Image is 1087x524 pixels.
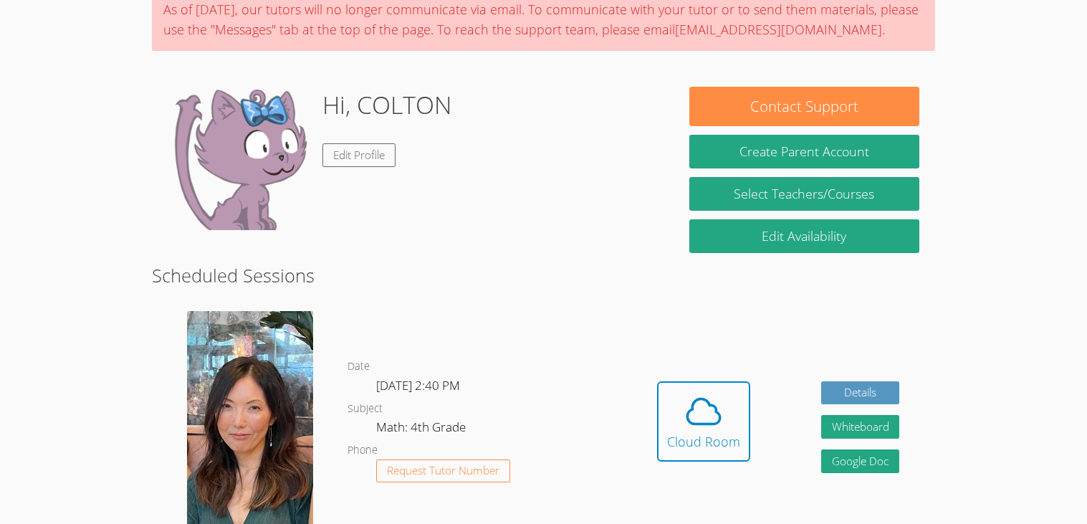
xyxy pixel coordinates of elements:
dt: Phone [348,442,378,459]
button: Create Parent Account [689,135,919,168]
a: Edit Availability [689,219,919,253]
a: Details [821,381,900,405]
h2: Scheduled Sessions [152,262,934,289]
span: Request Tutor Number [387,465,499,476]
div: Cloud Room [667,432,740,452]
dd: Math: 4th Grade [376,417,469,442]
dt: Date [348,358,370,376]
img: default.png [168,87,311,230]
h1: Hi, COLTON [322,87,452,123]
button: Contact Support [689,87,919,126]
button: Request Tutor Number [376,459,510,483]
dt: Subject [348,400,383,418]
a: Edit Profile [322,143,396,167]
a: Google Doc [821,449,900,473]
button: Whiteboard [821,415,900,439]
span: [DATE] 2:40 PM [376,377,460,394]
a: Select Teachers/Courses [689,177,919,211]
button: Cloud Room [657,381,750,462]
